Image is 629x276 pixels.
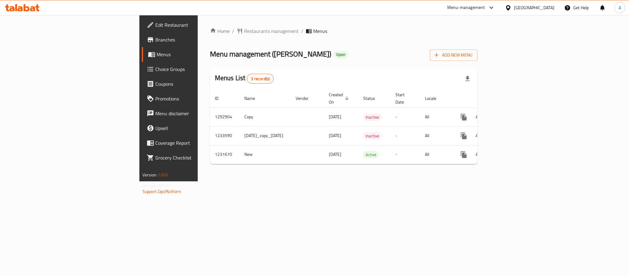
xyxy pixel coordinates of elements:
[329,113,341,121] span: [DATE]
[155,21,239,29] span: Edit Restaurant
[447,4,485,11] div: Menu-management
[390,108,420,126] td: -
[142,18,244,32] a: Edit Restaurant
[435,51,472,59] span: Add New Menu
[363,151,379,158] span: Active
[430,49,477,61] button: Add New Menu
[301,27,303,35] li: /
[363,95,383,102] span: Status
[334,52,348,57] span: Open
[155,139,239,147] span: Coverage Report
[155,124,239,132] span: Upsell
[363,114,382,121] span: Inactive
[247,76,273,82] span: 3 record(s)
[142,62,244,77] a: Choice Groups
[456,110,471,124] button: more
[420,126,452,145] td: All
[155,154,239,161] span: Grocery Checklist
[456,147,471,162] button: more
[329,132,341,140] span: [DATE]
[155,36,239,43] span: Branches
[471,128,486,143] button: Change Status
[456,128,471,143] button: more
[142,91,244,106] a: Promotions
[239,108,291,126] td: Copy
[158,171,168,179] span: 1.0.0
[155,95,239,102] span: Promotions
[395,91,413,106] span: Start Date
[210,27,478,35] nav: breadcrumb
[296,95,316,102] span: Vendor
[452,89,520,108] th: Actions
[157,51,239,58] span: Menus
[334,51,348,58] div: Open
[142,32,244,47] a: Branches
[390,126,420,145] td: -
[329,150,341,158] span: [DATE]
[420,108,452,126] td: All
[142,106,244,121] a: Menu disclaimer
[619,4,621,11] span: A
[514,4,554,11] div: [GEOGRAPHIC_DATA]
[329,91,351,106] span: Created On
[210,47,331,61] span: Menu management ( [PERSON_NAME] )
[244,27,299,35] span: Restaurants management
[471,147,486,162] button: Change Status
[239,145,291,164] td: New
[247,74,274,84] div: Total records count
[142,171,157,179] span: Version:
[471,110,486,124] button: Change Status
[239,126,291,145] td: [DATE]_copy_[DATE]
[237,27,299,35] a: Restaurants management
[142,77,244,91] a: Coupons
[142,150,244,165] a: Grocery Checklist
[244,95,263,102] span: Name
[363,132,382,140] span: Inactive
[390,145,420,164] td: -
[363,113,382,121] div: Inactive
[142,47,244,62] a: Menus
[155,65,239,73] span: Choice Groups
[142,121,244,136] a: Upsell
[142,187,181,195] a: Support.OpsPlatform
[142,181,171,189] span: Get support on:
[420,145,452,164] td: All
[460,71,475,86] div: Export file
[210,89,520,164] table: enhanced table
[215,73,274,84] h2: Menus List
[425,95,444,102] span: Locale
[155,80,239,88] span: Coupons
[155,110,239,117] span: Menu disclaimer
[215,95,227,102] span: ID
[142,136,244,150] a: Coverage Report
[313,27,327,35] span: Menus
